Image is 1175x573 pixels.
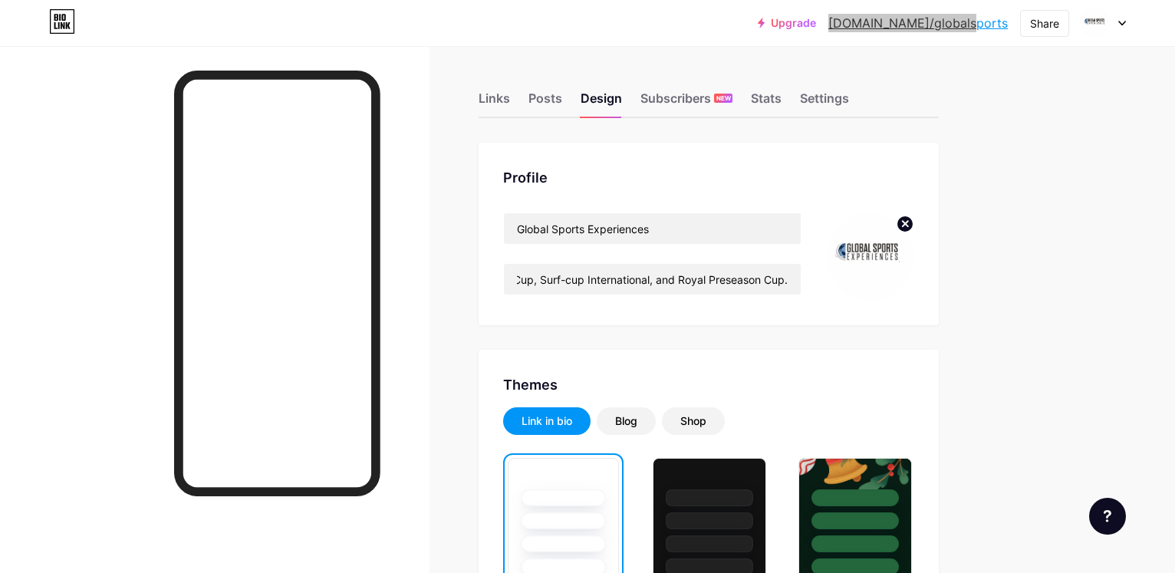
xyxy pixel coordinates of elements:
a: Upgrade [758,17,816,29]
img: globalsports [826,212,914,301]
div: Posts [528,89,562,117]
div: Share [1030,15,1059,31]
a: [DOMAIN_NAME]/globalsports [828,14,1008,32]
div: Stats [751,89,782,117]
img: globalsports [1081,8,1110,38]
div: Link in bio [522,413,572,429]
div: Settings [800,89,849,117]
div: Themes [503,374,914,395]
input: Bio [504,264,801,295]
div: Shop [680,413,706,429]
div: Profile [503,167,914,188]
div: Subscribers [640,89,732,117]
div: Links [479,89,510,117]
div: Design [581,89,622,117]
span: NEW [716,94,731,103]
div: Blog [615,413,637,429]
input: Name [504,213,801,244]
